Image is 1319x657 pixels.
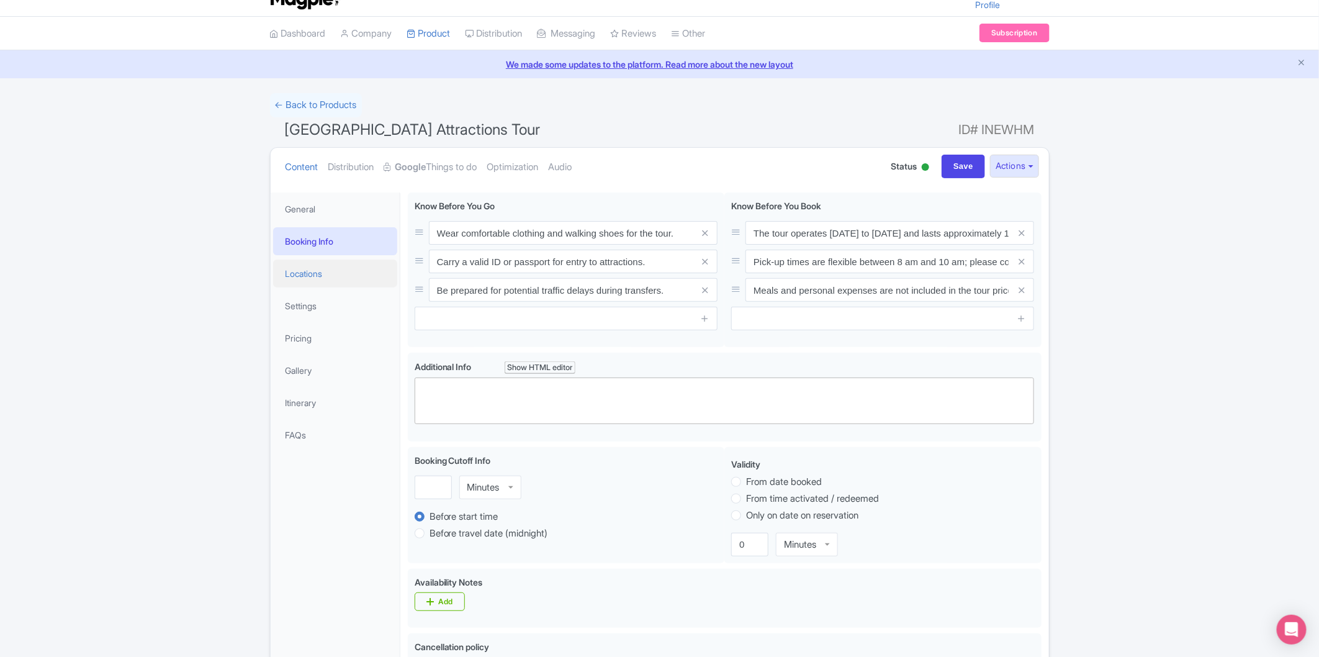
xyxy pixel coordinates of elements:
label: Before travel date (midnight) [430,527,548,541]
label: Booking Cutoff Info [415,454,491,467]
a: Other [672,17,706,51]
a: Booking Info [273,227,397,255]
a: GoogleThings to do [384,148,477,187]
a: Add [415,592,465,611]
span: Additional Info [415,361,472,372]
strong: Google [395,160,426,174]
a: Locations [273,260,397,288]
span: Status [891,160,917,173]
button: Actions [990,155,1039,178]
a: Itinerary [273,389,397,417]
button: Close announcement [1297,57,1307,71]
a: Pricing [273,324,397,352]
a: Distribution [466,17,523,51]
div: Show HTML editor [505,361,576,374]
label: From time activated / redeemed [746,492,879,506]
div: Minutes [467,482,500,493]
a: We made some updates to the platform. Read more about the new layout [7,58,1312,71]
div: Minutes [784,539,816,550]
div: Open Intercom Messenger [1277,615,1307,645]
a: Subscription [979,24,1049,42]
span: Validity [731,459,760,469]
a: Distribution [328,148,374,187]
a: Audio [549,148,572,187]
a: ← Back to Products [270,93,362,117]
input: Save [942,155,985,178]
label: Before start time [430,510,498,524]
span: Know Before You Book [731,201,821,211]
label: Only on date on reservation [746,509,858,523]
span: Cancellation policy [415,641,490,652]
div: Active [919,158,932,178]
a: Settings [273,292,397,320]
a: Optimization [487,148,539,187]
a: Gallery [273,356,397,384]
a: Messaging [538,17,596,51]
a: General [273,195,397,223]
a: Content [286,148,318,187]
a: Company [341,17,392,51]
label: From date booked [746,475,822,489]
a: FAQs [273,421,397,449]
a: Product [407,17,451,51]
label: Availability Notes [415,576,483,589]
a: Dashboard [270,17,326,51]
span: ID# INEWHM [959,117,1035,142]
a: Reviews [611,17,657,51]
span: [GEOGRAPHIC_DATA] Attractions Tour [285,120,541,138]
div: Add [438,597,452,607]
span: Know Before You Go [415,201,495,211]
